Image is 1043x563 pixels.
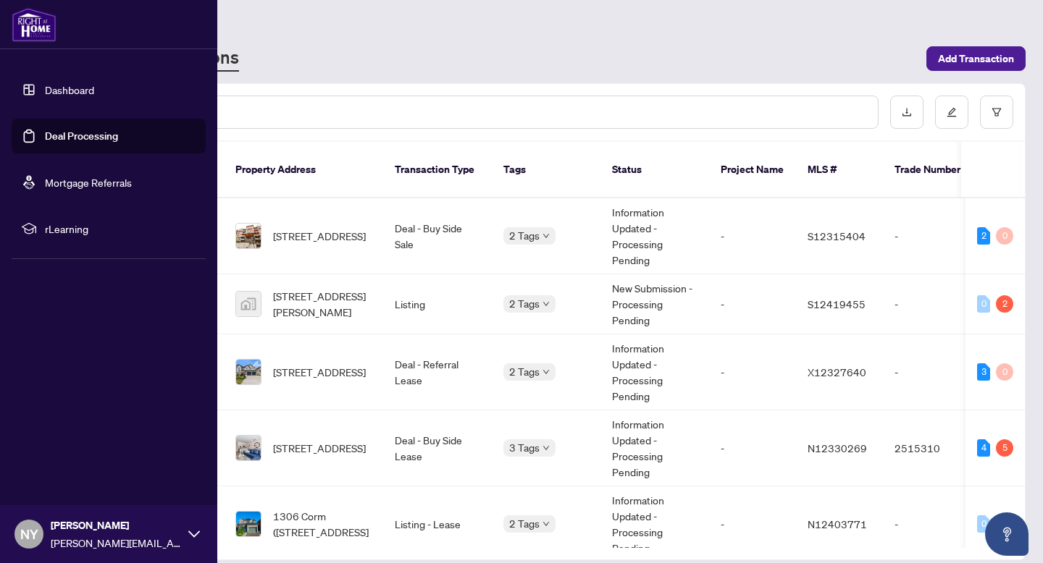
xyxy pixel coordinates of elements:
[543,368,550,376] span: down
[543,232,550,240] span: down
[543,300,550,308] span: down
[883,410,984,486] td: 2515310
[383,486,492,562] td: Listing - Lease
[996,295,1013,313] div: 2
[709,142,796,198] th: Project Name
[236,292,261,316] img: thumbnail-img
[980,96,1013,129] button: filter
[509,439,540,456] span: 3 Tags
[947,107,957,117] span: edit
[709,334,796,410] td: -
[273,508,372,540] span: 1306 Corm ([STREET_ADDRESS]
[509,227,540,244] span: 2 Tags
[383,410,492,486] td: Deal - Buy Side Lease
[977,363,990,381] div: 3
[236,224,261,248] img: thumbnail-img
[996,227,1013,245] div: 0
[985,512,1029,556] button: Open asap
[926,46,1026,71] button: Add Transaction
[509,515,540,532] span: 2 Tags
[808,517,867,530] span: N12403771
[383,274,492,334] td: Listing
[509,295,540,312] span: 2 Tags
[273,440,366,456] span: [STREET_ADDRESS]
[236,436,261,460] img: thumbnail-img
[45,221,196,237] span: rLearning
[796,142,883,198] th: MLS #
[45,130,118,143] a: Deal Processing
[808,441,867,454] span: N12330269
[883,334,984,410] td: -
[600,142,709,198] th: Status
[236,360,261,384] img: thumbnail-img
[509,363,540,380] span: 2 Tags
[600,486,709,562] td: Information Updated - Processing Pending
[938,47,1014,70] span: Add Transaction
[600,198,709,274] td: Information Updated - Processing Pending
[600,274,709,334] td: New Submission - Processing Pending
[273,228,366,244] span: [STREET_ADDRESS]
[902,107,912,117] span: download
[996,363,1013,381] div: 0
[883,486,984,562] td: -
[273,288,372,320] span: [STREET_ADDRESS][PERSON_NAME]
[977,439,990,457] div: 4
[808,229,866,242] span: S12315404
[543,520,550,528] span: down
[883,142,984,198] th: Trade Number
[224,142,383,198] th: Property Address
[992,107,1002,117] span: filter
[383,334,492,410] td: Deal - Referral Lease
[808,365,866,378] span: X12327640
[600,334,709,410] td: Information Updated - Processing Pending
[51,517,181,533] span: [PERSON_NAME]
[977,295,990,313] div: 0
[883,274,984,334] td: -
[20,524,38,544] span: NY
[12,7,56,42] img: logo
[45,176,132,189] a: Mortgage Referrals
[236,512,261,536] img: thumbnail-img
[45,83,94,96] a: Dashboard
[709,274,796,334] td: -
[383,198,492,274] td: Deal - Buy Side Sale
[709,486,796,562] td: -
[543,444,550,452] span: down
[709,198,796,274] td: -
[709,410,796,486] td: -
[383,142,492,198] th: Transaction Type
[51,535,181,551] span: [PERSON_NAME][EMAIL_ADDRESS][DOMAIN_NAME]
[273,364,366,380] span: [STREET_ADDRESS]
[808,297,866,310] span: S12419455
[890,96,923,129] button: download
[977,227,990,245] div: 2
[883,198,984,274] td: -
[935,96,968,129] button: edit
[492,142,600,198] th: Tags
[600,410,709,486] td: Information Updated - Processing Pending
[996,439,1013,457] div: 5
[977,515,990,533] div: 0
